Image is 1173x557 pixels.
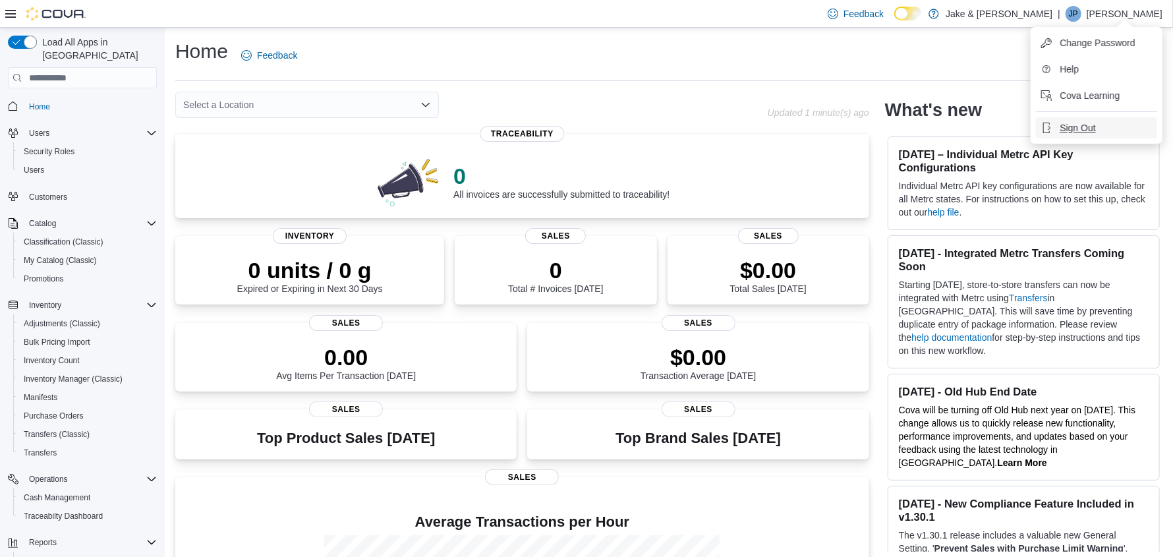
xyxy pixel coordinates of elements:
p: 0 [508,257,603,283]
a: My Catalog (Classic) [18,252,102,268]
span: Bulk Pricing Import [24,337,90,347]
span: Traceability [480,126,564,142]
span: Transfers [24,448,57,458]
span: Inventory Count [18,353,157,368]
a: Feedback [822,1,889,27]
p: 0.00 [276,344,416,370]
a: Customers [24,189,72,205]
span: Dark Mode [894,20,895,21]
span: Sign Out [1060,121,1095,134]
button: Customers [3,187,162,206]
button: Users [3,124,162,142]
a: Security Roles [18,144,80,160]
button: Catalog [24,216,61,231]
span: Purchase Orders [18,408,157,424]
span: Transfers (Classic) [18,426,157,442]
a: Adjustments (Classic) [18,316,105,332]
div: Expired or Expiring in Next 30 Days [237,257,383,294]
span: Users [24,125,157,141]
span: Cova will be turning off Old Hub next year on [DATE]. This change allows us to quickly release ne... [899,405,1136,468]
span: Purchase Orders [24,411,84,421]
button: Inventory Count [13,351,162,370]
span: Customers [24,189,157,205]
h2: What's new [885,100,982,121]
span: Cash Management [18,490,157,506]
span: Users [24,165,44,175]
h3: [DATE] - New Compliance Feature Included in v1.30.1 [899,497,1149,523]
span: Classification (Classic) [18,234,157,250]
span: Traceabilty Dashboard [24,511,103,521]
span: Home [24,98,157,114]
img: Cova [26,7,86,20]
button: My Catalog (Classic) [13,251,162,270]
span: Security Roles [24,146,74,157]
span: Inventory [273,228,347,244]
a: Purchase Orders [18,408,89,424]
span: Load All Apps in [GEOGRAPHIC_DATA] [37,36,157,62]
img: 0 [374,155,443,208]
span: Reports [29,537,57,548]
span: Sales [662,401,735,417]
span: Sales [309,401,383,417]
p: Updated 1 minute(s) ago [768,107,869,118]
a: Traceabilty Dashboard [18,508,108,524]
button: Operations [24,471,73,487]
span: Catalog [24,216,157,231]
span: Classification (Classic) [24,237,103,247]
span: My Catalog (Classic) [18,252,157,268]
h1: Home [175,38,228,65]
span: Operations [29,474,68,484]
span: Promotions [18,271,157,287]
span: Security Roles [18,144,157,160]
h3: Top Brand Sales [DATE] [615,430,781,446]
div: Total Sales [DATE] [730,257,807,294]
button: Home [3,96,162,115]
a: help file [927,207,959,218]
a: Users [18,162,49,178]
p: [PERSON_NAME] [1087,6,1162,22]
p: 0 units / 0 g [237,257,383,283]
button: Security Roles [13,142,162,161]
button: Users [13,161,162,179]
strong: Prevent Sales with Purchase Limit Warning [934,543,1124,554]
a: Feedback [236,42,302,69]
a: Home [24,99,55,115]
button: Purchase Orders [13,407,162,425]
button: Reports [3,533,162,552]
span: Cova Learning [1060,89,1120,102]
span: Help [1060,63,1079,76]
a: Transfers [18,445,62,461]
span: Manifests [24,392,57,403]
a: Learn More [997,457,1046,468]
button: Inventory Manager (Classic) [13,370,162,388]
span: Home [29,102,50,112]
button: Traceabilty Dashboard [13,507,162,525]
span: Traceabilty Dashboard [18,508,157,524]
span: JP [1069,6,1078,22]
span: Transfers [18,445,157,461]
button: Inventory [3,296,162,314]
a: Manifests [18,390,63,405]
span: Adjustments (Classic) [24,318,100,329]
span: Transfers (Classic) [24,429,90,440]
button: Transfers (Classic) [13,425,162,444]
span: Change Password [1060,36,1135,49]
h4: Average Transactions per Hour [186,514,859,530]
span: Bulk Pricing Import [18,334,157,350]
span: Sales [738,228,799,244]
a: Inventory Manager (Classic) [18,371,128,387]
div: All invoices are successfully submitted to traceability! [453,163,670,200]
a: Inventory Count [18,353,85,368]
button: Manifests [13,388,162,407]
button: Operations [3,470,162,488]
a: Cash Management [18,490,96,506]
button: Catalog [3,214,162,233]
span: Feedback [257,49,297,62]
h3: [DATE] – Individual Metrc API Key Configurations [899,148,1149,174]
span: Adjustments (Classic) [18,316,157,332]
span: My Catalog (Classic) [24,255,97,266]
h3: Top Product Sales [DATE] [257,430,435,446]
button: Classification (Classic) [13,233,162,251]
button: Users [24,125,55,141]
